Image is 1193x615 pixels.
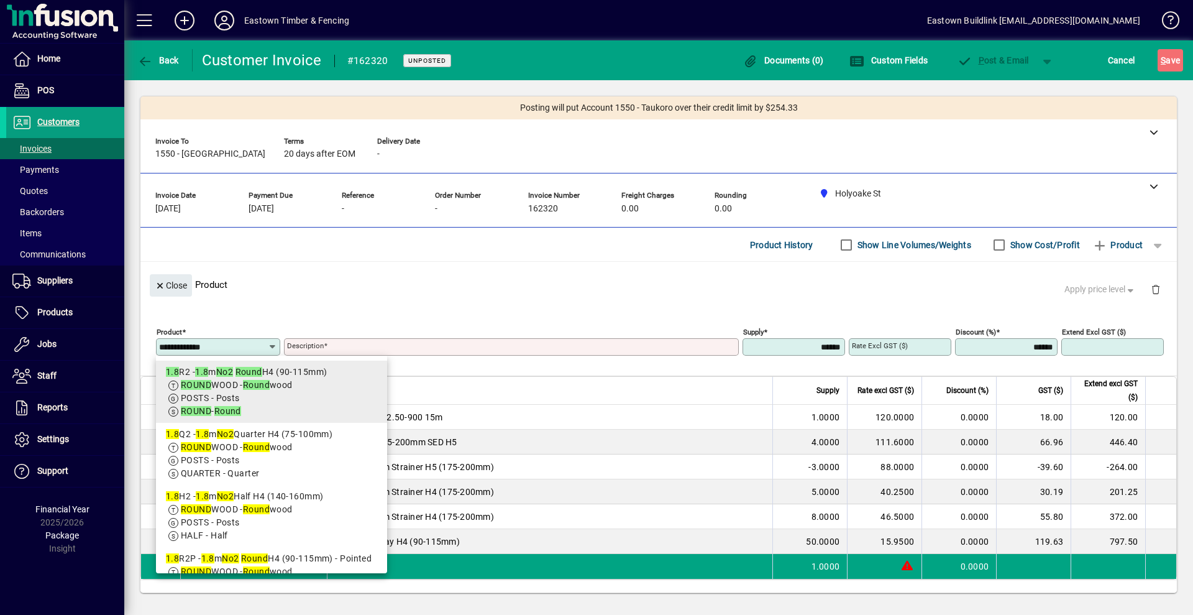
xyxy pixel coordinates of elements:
span: Staff [37,371,57,381]
div: 46.5000 [855,511,914,523]
em: No2 [217,429,234,439]
mat-option: 1.8R2 - 1.8m No2 Round H4 (90-115mm) [156,361,387,423]
button: Delete [1141,274,1171,304]
a: Quotes [6,180,124,201]
button: Post & Email [951,49,1035,72]
mat-option: 1.8Q2 - 1.8m No2 Quarter H4 (75-100mm) [156,423,387,485]
span: POSTS - Posts [181,393,240,403]
span: 8.0000 [811,511,840,523]
em: ROUND [181,504,211,514]
span: WOOD - wood [181,442,293,452]
span: 5.0000 [811,486,840,498]
label: Show Cost/Profit [1008,239,1080,251]
button: Back [134,49,182,72]
app-page-header-button: Delete [1141,284,1171,295]
span: Home [37,53,60,63]
span: - [377,149,380,159]
span: QUARTER - Quarter [181,468,259,478]
span: Close [155,275,187,296]
td: 0.0000 [921,554,996,579]
span: Chainlink 50-2.50-900 15m [335,411,442,423]
span: 20 days after EOM [284,149,355,159]
em: 1.8 [195,367,208,377]
a: Settings [6,424,124,455]
app-page-header-button: Back [124,49,193,72]
td: 446.40 [1071,430,1145,455]
td: 119.63 [996,529,1071,554]
span: Payments [12,165,59,175]
em: No2 [217,491,234,501]
div: 120.0000 [855,411,914,423]
td: 66.96 [996,430,1071,455]
span: WOOD - wood [181,380,293,390]
a: Suppliers [6,266,124,297]
td: 0.0000 [921,455,996,479]
div: #162320 [347,51,388,71]
app-page-header-button: Close [147,279,195,290]
td: 0.0000 [921,479,996,504]
em: Round [243,566,270,576]
span: - [181,406,241,416]
span: Suppliers [37,275,73,285]
span: Financial Year [35,504,89,514]
span: Discount (%) [946,384,989,397]
a: Products [6,297,124,328]
a: Communications [6,244,124,265]
em: No2 [216,367,233,377]
span: 4.2m Pole 175-200mm SED H5 [335,436,457,448]
em: 1.8 [196,429,209,439]
span: 2.1m Medium Strainer H4 (175-200mm) [335,486,494,498]
span: P [979,55,984,65]
span: - [342,204,344,214]
button: Documents (0) [740,49,827,72]
span: Rate excl GST ($) [857,384,914,397]
span: Unposted [408,57,446,65]
td: -39.60 [996,455,1071,479]
a: Jobs [6,329,124,360]
span: 2.4m Medium Strainer H4 (175-200mm) [335,511,494,523]
span: Reports [37,402,68,412]
span: 3.6m Medium Strainer H5 (175-200mm) [335,461,494,473]
span: 1.0000 [811,411,840,423]
span: POS [37,85,54,95]
div: H2 - m Half H4 (140-160mm) [166,490,377,503]
label: Show Line Volumes/Weights [855,239,971,251]
span: GST ($) [1038,384,1063,397]
span: [DATE] [155,204,181,214]
a: Home [6,44,124,75]
a: Invoices [6,138,124,159]
td: 0.0000 [921,529,996,554]
td: 797.50 [1071,529,1145,554]
span: Invoices [12,144,52,154]
a: Staff [6,361,124,392]
em: 1.8 [196,491,209,501]
span: Jobs [37,339,57,349]
span: POSTS - Posts [181,455,240,465]
div: 88.0000 [855,461,914,473]
span: 0.00 [621,204,639,214]
span: Items [12,228,42,238]
div: Q2 - m Quarter H4 (75-100mm) [166,428,377,441]
td: 201.25 [1071,479,1145,504]
span: Apply price level [1064,283,1136,296]
span: ave [1161,50,1180,70]
span: WOOD - wood [181,566,293,576]
em: 1.8 [166,429,179,439]
em: 1.8 [166,553,179,563]
a: Backorders [6,201,124,223]
div: Customer Invoice [202,50,322,70]
span: Support [37,466,68,476]
mat-label: Rate excl GST ($) [852,341,908,350]
span: 50.0000 [806,535,839,548]
span: Custom Fields [849,55,928,65]
em: No2 [222,553,239,563]
span: 1550 - [GEOGRAPHIC_DATA] [155,149,265,159]
a: Support [6,456,124,487]
span: Extend excl GST ($) [1079,377,1138,404]
em: Round [235,367,262,377]
span: Package [45,530,79,540]
span: HALF - Half [181,530,228,540]
div: Eastown Buildlink [EMAIL_ADDRESS][DOMAIN_NAME] [927,11,1140,30]
mat-label: Extend excl GST ($) [1062,328,1126,336]
em: ROUND [181,442,211,452]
